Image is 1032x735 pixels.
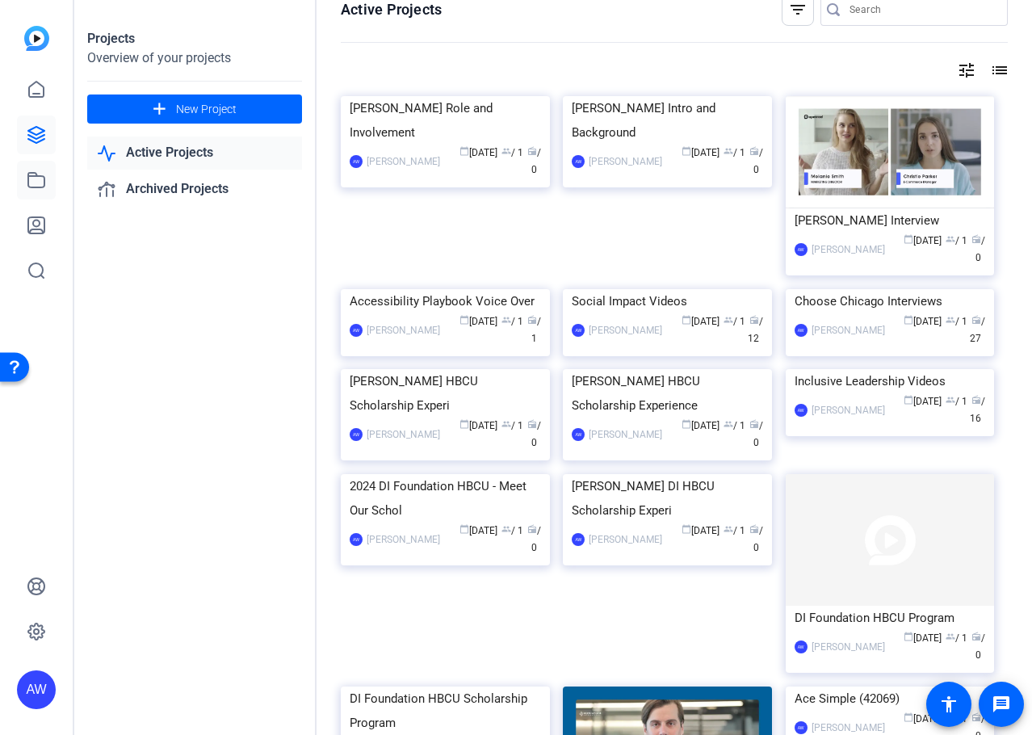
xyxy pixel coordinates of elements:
[350,369,541,418] div: [PERSON_NAME] HBCU Scholarship Experi
[501,419,511,429] span: group
[749,146,759,156] span: radio
[682,147,719,158] span: [DATE]
[946,396,967,407] span: / 1
[724,315,733,325] span: group
[501,525,523,536] span: / 1
[350,474,541,523] div: 2024 DI Foundation HBCU - Meet Our Schol
[971,395,981,405] span: radio
[795,687,986,711] div: Ace Simple (42069)
[946,632,967,644] span: / 1
[572,96,763,145] div: [PERSON_NAME] Intro and Background
[589,322,662,338] div: [PERSON_NAME]
[572,533,585,546] div: AW
[812,639,885,655] div: [PERSON_NAME]
[904,315,913,325] span: calendar_today
[572,324,585,337] div: AW
[682,146,691,156] span: calendar_today
[904,712,913,722] span: calendar_today
[527,315,537,325] span: radio
[87,48,302,68] div: Overview of your projects
[24,26,49,51] img: blue-gradient.svg
[501,316,523,327] span: / 1
[724,146,733,156] span: group
[971,632,981,641] span: radio
[350,533,363,546] div: AW
[946,632,955,641] span: group
[795,243,808,256] div: AW
[682,524,691,534] span: calendar_today
[724,525,745,536] span: / 1
[748,316,763,344] span: / 12
[87,29,302,48] div: Projects
[904,234,913,244] span: calendar_today
[795,606,986,630] div: DI Foundation HBCU Program
[724,420,745,431] span: / 1
[946,234,955,244] span: group
[367,531,440,548] div: [PERSON_NAME]
[971,234,981,244] span: radio
[367,426,440,443] div: [PERSON_NAME]
[176,101,237,118] span: New Project
[459,525,497,536] span: [DATE]
[350,687,541,735] div: DI Foundation HBCU Scholarship Program
[149,99,170,120] mat-icon: add
[904,235,942,246] span: [DATE]
[527,146,537,156] span: radio
[572,474,763,523] div: [PERSON_NAME] DI HBCU Scholarship Experi
[795,369,986,393] div: Inclusive Leadership Videos
[970,396,985,424] span: / 16
[572,428,585,441] div: AW
[350,428,363,441] div: AW
[795,208,986,233] div: [PERSON_NAME] Interview
[527,316,541,344] span: / 1
[572,289,763,313] div: Social Impact Videos
[459,524,469,534] span: calendar_today
[682,315,691,325] span: calendar_today
[795,289,986,313] div: Choose Chicago Interviews
[946,395,955,405] span: group
[904,713,942,724] span: [DATE]
[724,419,733,429] span: group
[988,61,1008,80] mat-icon: list
[749,315,759,325] span: radio
[795,721,808,734] div: AW
[749,524,759,534] span: radio
[459,420,497,431] span: [DATE]
[527,147,541,175] span: / 0
[527,525,541,553] span: / 0
[795,324,808,337] div: AW
[795,640,808,653] div: AW
[367,153,440,170] div: [PERSON_NAME]
[749,147,763,175] span: / 0
[682,525,719,536] span: [DATE]
[904,316,942,327] span: [DATE]
[527,420,541,448] span: / 0
[946,315,955,325] span: group
[812,402,885,418] div: [PERSON_NAME]
[589,426,662,443] div: [PERSON_NAME]
[459,315,469,325] span: calendar_today
[527,524,537,534] span: radio
[904,632,942,644] span: [DATE]
[682,420,719,431] span: [DATE]
[749,420,763,448] span: / 0
[946,316,967,327] span: / 1
[749,525,763,553] span: / 0
[459,419,469,429] span: calendar_today
[971,315,981,325] span: radio
[971,235,985,263] span: / 0
[87,94,302,124] button: New Project
[87,173,302,206] a: Archived Projects
[904,632,913,641] span: calendar_today
[572,155,585,168] div: AW
[501,146,511,156] span: group
[87,136,302,170] a: Active Projects
[795,404,808,417] div: AW
[946,235,967,246] span: / 1
[367,322,440,338] div: [PERSON_NAME]
[501,524,511,534] span: group
[17,670,56,709] div: AW
[350,96,541,145] div: [PERSON_NAME] Role and Involvement
[459,146,469,156] span: calendar_today
[527,419,537,429] span: radio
